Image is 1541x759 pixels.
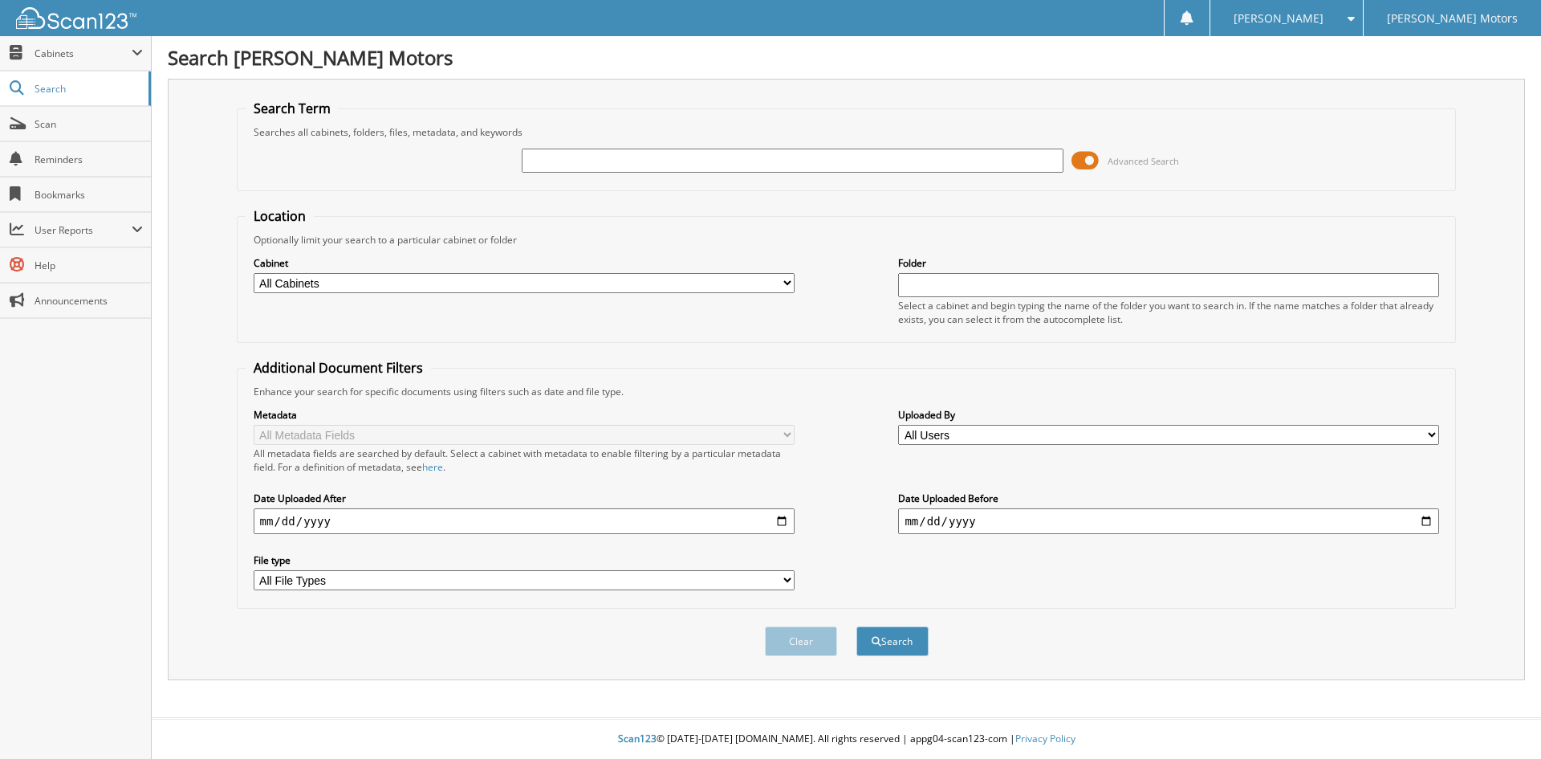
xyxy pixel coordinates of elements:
[35,223,132,237] span: User Reports
[246,125,1448,139] div: Searches all cabinets, folders, files, metadata, and keywords
[246,100,339,117] legend: Search Term
[1108,155,1179,167] span: Advanced Search
[35,82,140,96] span: Search
[35,153,143,166] span: Reminders
[35,294,143,308] span: Announcements
[1461,682,1541,759] iframe: Chat Widget
[254,256,795,270] label: Cabinet
[254,508,795,534] input: start
[246,359,431,377] legend: Additional Document Filters
[246,207,314,225] legend: Location
[1234,14,1323,23] span: [PERSON_NAME]
[856,626,929,656] button: Search
[254,492,795,505] label: Date Uploaded After
[246,233,1448,247] div: Optionally limit your search to a particular cabinet or folder
[618,732,657,745] span: Scan123
[254,408,795,422] label: Metadata
[898,299,1439,326] div: Select a cabinet and begin typing the name of the folder you want to search in. If the name match...
[16,7,136,29] img: scan123-logo-white.svg
[152,720,1541,759] div: © [DATE]-[DATE] [DOMAIN_NAME]. All rights reserved | appg04-scan123-com |
[168,44,1525,71] h1: Search [PERSON_NAME] Motors
[765,626,837,656] button: Clear
[254,447,795,474] div: All metadata fields are searched by default. Select a cabinet with metadata to enable filtering b...
[898,256,1439,270] label: Folder
[1387,14,1518,23] span: [PERSON_NAME] Motors
[35,259,143,272] span: Help
[1015,732,1075,745] a: Privacy Policy
[898,408,1439,422] label: Uploaded By
[246,385,1448,398] div: Enhance your search for specific documents using filters such as date and file type.
[35,47,132,60] span: Cabinets
[898,492,1439,505] label: Date Uploaded Before
[35,117,143,131] span: Scan
[254,553,795,567] label: File type
[422,460,443,474] a: here
[35,188,143,202] span: Bookmarks
[898,508,1439,534] input: end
